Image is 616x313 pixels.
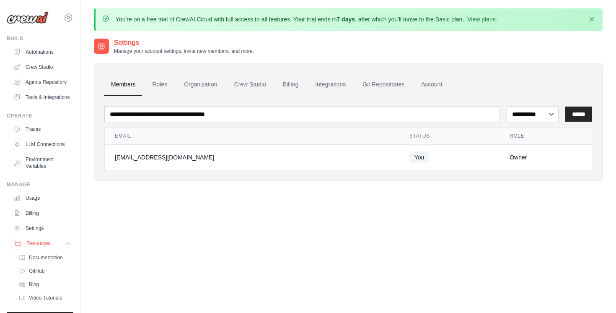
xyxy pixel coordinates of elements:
button: Resources [11,237,74,250]
a: Agents Repository [10,76,73,89]
th: Role [500,128,592,145]
span: Video Tutorials [29,295,62,301]
div: Owner [510,153,582,162]
th: Status [399,128,500,145]
a: Environment Variables [10,153,73,173]
p: Manage your account settings, invite new members, and more. [114,48,254,55]
img: Logo [7,11,49,24]
strong: 7 days [336,16,355,23]
a: Usage [10,191,73,205]
a: Blog [15,279,73,290]
th: Email [105,128,399,145]
a: Documentation [15,252,73,263]
a: View plans [467,16,495,23]
a: Integrations [308,73,352,96]
a: Crew Studio [228,73,273,96]
a: Organization [177,73,224,96]
div: Operate [7,112,73,119]
div: Manage [7,181,73,188]
a: Tools & Integrations [10,91,73,104]
span: GitHub [29,268,44,274]
p: You're on a free trial of CrewAI Cloud with full access to all features. Your trial ends in , aft... [116,15,497,23]
a: Automations [10,45,73,59]
span: Documentation [29,254,63,261]
a: Billing [10,206,73,220]
a: Account [414,73,449,96]
span: Resources [26,240,50,247]
div: Build [7,35,73,42]
a: GitHub [15,265,73,277]
a: Billing [276,73,305,96]
span: Blog [29,281,39,288]
a: Traces [10,123,73,136]
h2: Settings [114,38,254,48]
div: [EMAIL_ADDRESS][DOMAIN_NAME] [115,153,389,162]
span: You [409,151,430,163]
a: Members [104,73,142,96]
a: Git Repositories [356,73,411,96]
a: LLM Connections [10,138,73,151]
a: Crew Studio [10,60,73,74]
a: Settings [10,222,73,235]
a: Video Tutorials [15,292,73,304]
a: Roles [145,73,174,96]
